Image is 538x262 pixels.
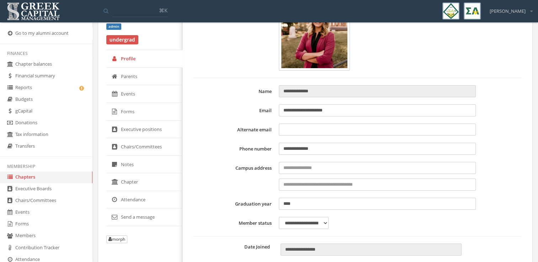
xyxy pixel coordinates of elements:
label: Member status [193,217,275,229]
span: undergrad [106,35,138,44]
a: Forms [106,103,182,121]
span: admin [106,23,121,30]
span: [PERSON_NAME] [490,8,526,15]
div: [PERSON_NAME] [485,2,533,15]
label: Alternate email [193,124,275,136]
a: Events [106,85,182,103]
button: morph [106,235,127,243]
label: Email [193,104,275,116]
a: Executive positions [106,121,182,138]
label: Name [193,85,275,97]
label: Phone number [193,143,275,155]
label: Graduation year [193,198,275,210]
a: Chapter [106,173,182,191]
label: Date Joined [193,244,275,250]
span: ⌘K [159,7,167,14]
a: Profile [106,50,182,68]
a: Notes [106,156,182,174]
a: Parents [106,68,182,86]
a: Chairs/Committees [106,138,182,156]
a: Send a message [106,208,182,226]
label: Campus address [193,162,275,191]
a: Attendance [106,191,182,209]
